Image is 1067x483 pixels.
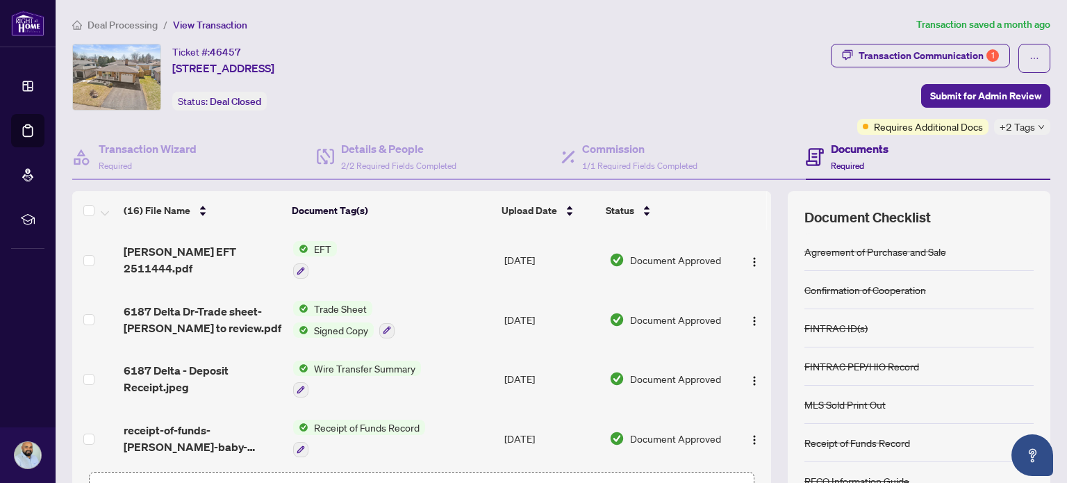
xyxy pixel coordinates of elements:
[609,252,625,268] img: Document Status
[499,230,604,290] td: [DATE]
[124,362,281,395] span: 6187 Delta - Deposit Receipt.jpeg
[804,397,886,412] div: MLS Sold Print Out
[749,375,760,386] img: Logo
[743,427,766,450] button: Logo
[308,241,337,256] span: EFT
[930,85,1041,107] span: Submit for Admin Review
[210,95,261,108] span: Deal Closed
[293,241,308,256] img: Status Icon
[743,249,766,271] button: Logo
[609,431,625,446] img: Document Status
[749,256,760,268] img: Logo
[600,191,730,230] th: Status
[293,420,425,457] button: Status IconReceipt of Funds Record
[804,435,910,450] div: Receipt of Funds Record
[630,431,721,446] span: Document Approved
[293,361,421,398] button: Status IconWire Transfer Summary
[749,434,760,445] img: Logo
[88,19,158,31] span: Deal Processing
[609,371,625,386] img: Document Status
[15,442,41,468] img: Profile Icon
[630,371,721,386] span: Document Approved
[986,49,999,62] div: 1
[582,161,697,171] span: 1/1 Required Fields Completed
[831,140,888,157] h4: Documents
[293,241,337,279] button: Status IconEFT
[99,161,132,171] span: Required
[804,282,926,297] div: Confirmation of Cooperation
[99,140,197,157] h4: Transaction Wizard
[173,19,247,31] span: View Transaction
[582,140,697,157] h4: Commission
[606,203,634,218] span: Status
[499,350,604,409] td: [DATE]
[502,203,557,218] span: Upload Date
[293,301,395,338] button: Status IconTrade SheetStatus IconSigned Copy
[921,84,1050,108] button: Submit for Admin Review
[831,44,1010,67] button: Transaction Communication1
[1011,434,1053,476] button: Open asap
[341,161,456,171] span: 2/2 Required Fields Completed
[874,119,983,134] span: Requires Additional Docs
[496,191,599,230] th: Upload Date
[11,10,44,36] img: logo
[499,409,604,468] td: [DATE]
[308,301,372,316] span: Trade Sheet
[286,191,497,230] th: Document Tag(s)
[341,140,456,157] h4: Details & People
[499,290,604,350] td: [DATE]
[804,244,946,259] div: Agreement of Purchase and Sale
[124,243,281,277] span: [PERSON_NAME] EFT 2511444.pdf
[749,316,760,327] img: Logo
[804,320,868,336] div: FINTRAC ID(s)
[1000,119,1035,135] span: +2 Tags
[1038,124,1045,131] span: down
[630,312,721,327] span: Document Approved
[308,361,421,376] span: Wire Transfer Summary
[859,44,999,67] div: Transaction Communication
[293,420,308,435] img: Status Icon
[630,252,721,268] span: Document Approved
[293,322,308,338] img: Status Icon
[172,92,267,110] div: Status:
[743,309,766,331] button: Logo
[804,359,919,374] div: FINTRAC PEP/HIO Record
[73,44,160,110] img: IMG-X12145417_1.jpg
[172,44,241,60] div: Ticket #:
[172,60,274,76] span: [STREET_ADDRESS]
[124,303,281,336] span: 6187 Delta Dr-Trade sheet-[PERSON_NAME] to review.pdf
[124,422,281,455] span: receipt-of-funds-[PERSON_NAME]-baby-[PERSON_NAME]-20250730-091440 1 1.pdf
[72,20,82,30] span: home
[308,322,374,338] span: Signed Copy
[308,420,425,435] span: Receipt of Funds Record
[916,17,1050,33] article: Transaction saved a month ago
[293,361,308,376] img: Status Icon
[743,368,766,390] button: Logo
[804,208,931,227] span: Document Checklist
[609,312,625,327] img: Document Status
[210,46,241,58] span: 46457
[163,17,167,33] li: /
[118,191,286,230] th: (16) File Name
[293,301,308,316] img: Status Icon
[831,161,864,171] span: Required
[1029,54,1039,63] span: ellipsis
[124,203,190,218] span: (16) File Name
